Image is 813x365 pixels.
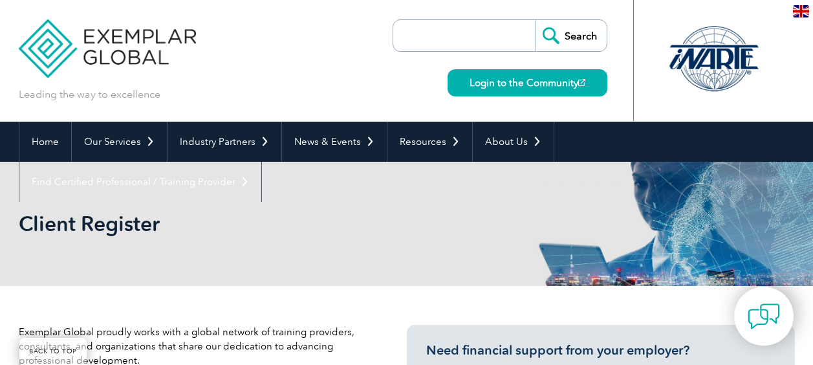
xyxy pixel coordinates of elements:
[19,214,562,234] h2: Client Register
[793,5,809,17] img: en
[282,122,387,162] a: News & Events
[19,162,261,202] a: Find Certified Professional / Training Provider
[536,20,607,51] input: Search
[168,122,281,162] a: Industry Partners
[19,122,71,162] a: Home
[473,122,554,162] a: About Us
[19,87,160,102] p: Leading the way to excellence
[19,338,87,365] a: BACK TO TOP
[448,69,607,96] a: Login to the Community
[72,122,167,162] a: Our Services
[578,79,585,86] img: open_square.png
[426,342,775,359] h3: Need financial support from your employer?
[387,122,472,162] a: Resources
[748,300,780,333] img: contact-chat.png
